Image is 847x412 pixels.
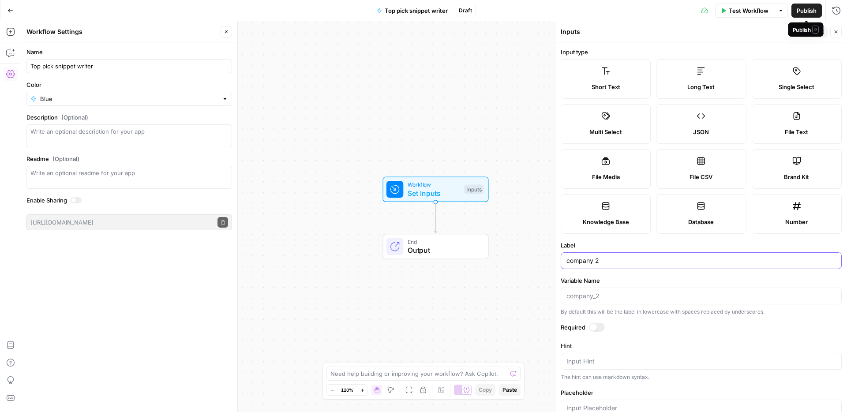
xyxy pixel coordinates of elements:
[499,384,521,396] button: Paste
[791,4,822,18] button: Publish
[784,172,809,181] span: Brand Kit
[729,6,768,15] span: Test Workflow
[688,217,714,226] span: Database
[354,234,518,259] div: EndOutput
[583,217,629,226] span: Knowledge Base
[354,176,518,202] div: WorkflowSet InputsInputs
[30,62,228,71] input: Untitled
[813,26,819,34] span: P
[561,27,797,36] div: Inputs
[26,48,232,56] label: Name
[341,386,353,393] span: 120%
[479,386,492,394] span: Copy
[61,113,88,122] span: (Optional)
[371,4,453,18] button: Top pick snippet writer
[690,172,712,181] span: File CSV
[797,6,817,15] span: Publish
[26,80,232,89] label: Color
[502,386,517,394] span: Paste
[793,26,819,34] div: Publish
[693,127,709,136] span: JSON
[434,202,437,233] g: Edge from start to end
[561,323,842,332] label: Required
[561,341,842,350] label: Hint
[408,237,480,246] span: End
[26,196,232,205] label: Enable Sharing
[566,292,836,300] input: company_2
[26,154,232,163] label: Readme
[561,373,842,381] div: The hint can use markdown syntax.
[785,217,808,226] span: Number
[408,180,460,189] span: Workflow
[464,184,483,194] div: Inputs
[715,4,774,18] button: Test Workflow
[561,48,842,56] label: Input type
[475,384,495,396] button: Copy
[561,276,842,285] label: Variable Name
[561,308,842,316] div: By default this will be the label in lowercase with spaces replaced by underscores.
[592,172,620,181] span: File Media
[566,256,836,265] input: Input Label
[561,241,842,250] label: Label
[459,7,472,15] span: Draft
[779,82,814,91] span: Single Select
[589,127,622,136] span: Multi Select
[52,154,79,163] span: (Optional)
[40,94,218,103] input: Blue
[26,113,232,122] label: Description
[561,388,842,397] label: Placeholder
[408,245,480,255] span: Output
[26,27,218,36] div: Workflow Settings
[408,188,460,199] span: Set Inputs
[785,127,808,136] span: File Text
[687,82,715,91] span: Long Text
[385,6,448,15] span: Top pick snippet writer
[592,82,620,91] span: Short Text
